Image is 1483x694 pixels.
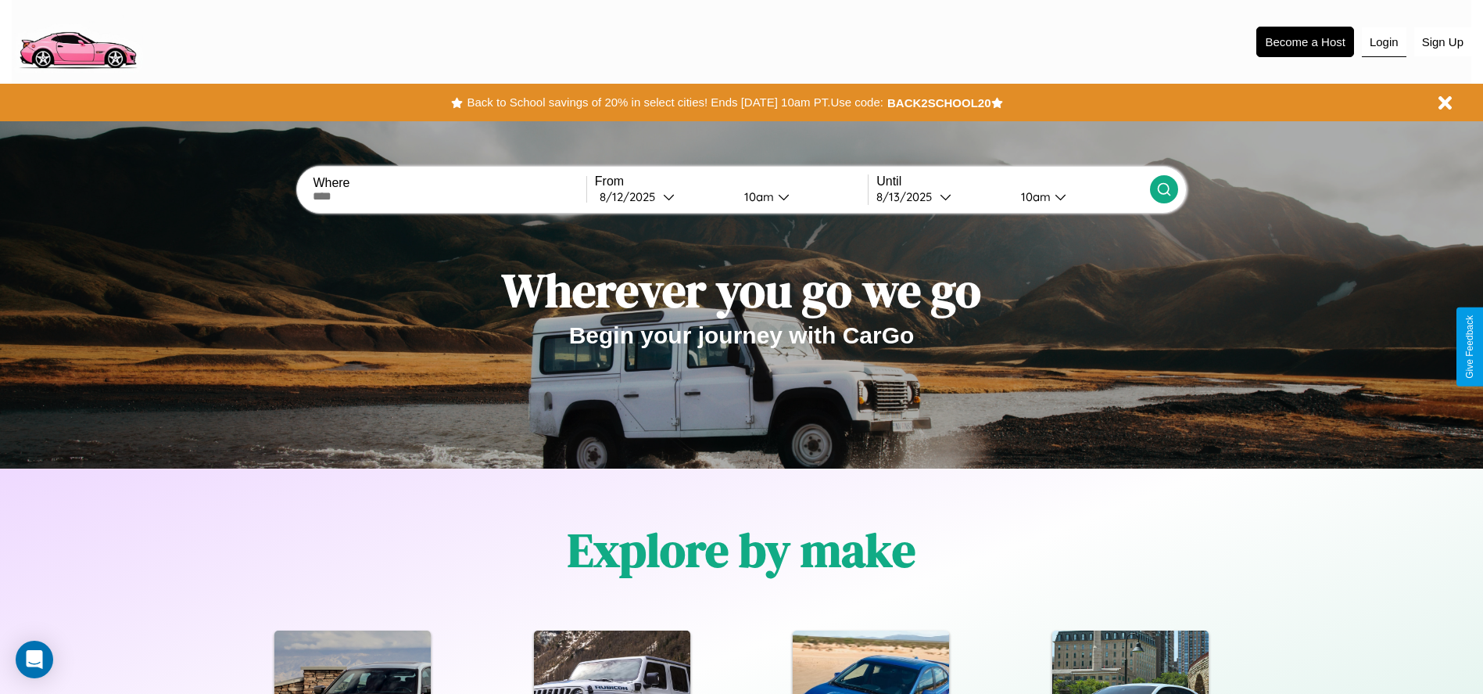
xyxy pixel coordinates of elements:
button: 8/12/2025 [595,189,732,205]
div: 8 / 12 / 2025 [600,189,663,204]
button: Become a Host [1256,27,1354,57]
b: BACK2SCHOOL20 [887,96,991,110]
label: Until [876,174,1149,189]
button: 10am [1008,189,1150,205]
div: 10am [1013,189,1055,204]
button: Back to School savings of 20% in select cities! Ends [DATE] 10am PT.Use code: [463,92,887,113]
h1: Explore by make [568,518,915,582]
label: Where [313,176,586,190]
button: Login [1362,27,1406,57]
img: logo [12,8,143,73]
div: 8 / 13 / 2025 [876,189,940,204]
div: Open Intercom Messenger [16,641,53,678]
label: From [595,174,868,189]
div: Give Feedback [1464,315,1475,379]
button: Sign Up [1414,27,1471,56]
button: 10am [732,189,869,205]
div: 10am [736,189,778,204]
